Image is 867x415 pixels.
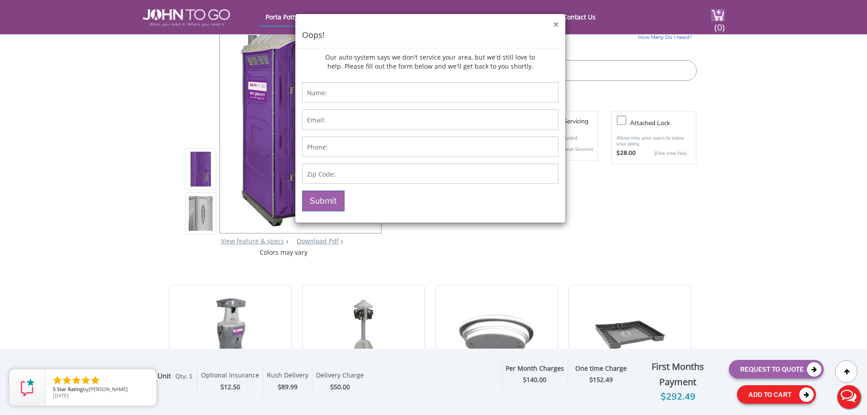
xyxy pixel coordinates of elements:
span: Star Rating [57,386,83,392]
label: Phone: [307,143,328,152]
li:  [71,375,82,386]
button: Live Chat [831,379,867,415]
form: Contact form [295,75,565,223]
li:  [52,375,63,386]
label: Email: [307,116,326,125]
span: [PERSON_NAME] [89,386,128,392]
p: Our auto system says we don't service your area, but we'd still love to help. Please fill out the... [323,48,536,75]
label: Name: [307,89,327,98]
h4: Oops! [302,29,559,41]
li:  [90,375,101,386]
button: Submit [302,191,345,211]
span: 5 [53,386,56,392]
label: Zip Code: [307,170,336,179]
li:  [61,375,72,386]
li:  [80,375,91,386]
button: × [553,20,559,29]
span: by [53,387,149,393]
span: [DATE] [53,392,69,399]
img: Review Rating [19,378,37,396]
